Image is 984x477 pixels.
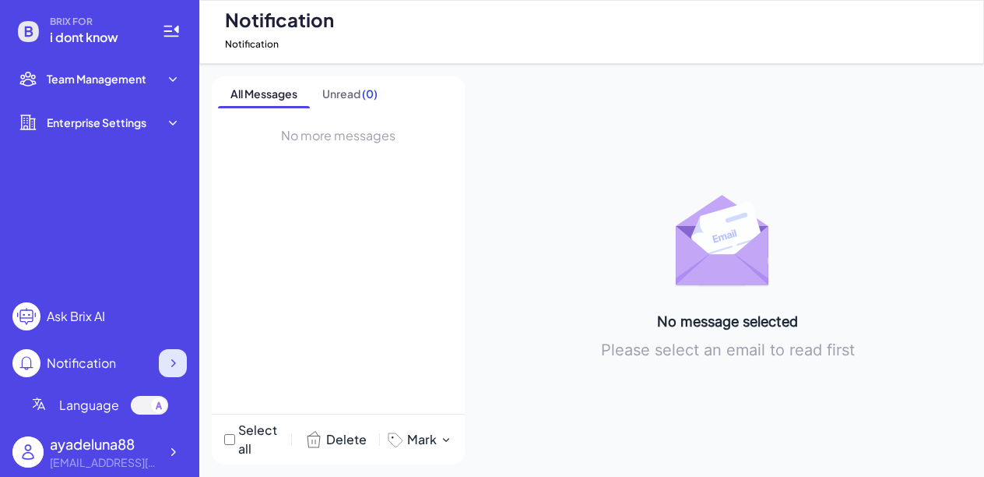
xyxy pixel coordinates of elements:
[218,83,310,108] span: All Messages
[47,354,116,373] div: Notification
[385,430,452,449] button: Mark
[47,71,146,87] span: Team Management
[59,396,119,415] span: Language
[657,311,798,332] div: No message selected
[238,421,279,458] div: Select all
[212,114,465,157] span: No more messages
[298,427,373,452] button: Delete
[322,86,378,101] div: Unread
[225,7,334,32] span: Notification
[50,16,143,28] span: BRIX FOR
[362,86,378,101] div: ( 0 )
[50,454,159,471] div: ayadeluna@gmail.com
[225,35,279,54] span: Notification
[47,115,146,130] span: Enterprise Settings
[50,433,159,454] div: ayadeluna88
[50,28,143,47] span: i dont know
[12,436,44,468] img: user_logo.png
[601,338,855,362] div: Please select an email to read first
[47,307,105,326] div: Ask Brix AI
